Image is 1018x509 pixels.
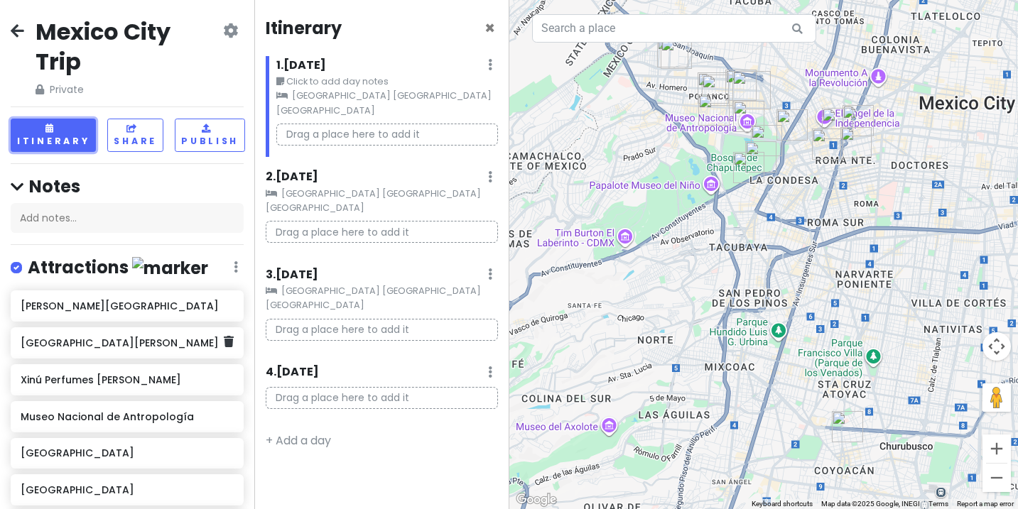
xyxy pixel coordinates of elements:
[21,447,233,459] h6: [GEOGRAPHIC_DATA]
[266,187,497,216] small: [GEOGRAPHIC_DATA] [GEOGRAPHIC_DATA] [GEOGRAPHIC_DATA]
[752,499,813,509] button: Keyboard shortcuts
[832,411,863,442] div: Frida Kahlo Museum
[733,152,764,183] div: Casa Gilardi
[132,257,208,279] img: marker
[36,17,220,76] h2: Mexico City Trip
[732,71,771,109] div: Avenida Presidente Masaryk
[107,119,163,152] button: Share
[812,128,843,160] div: Contramar
[661,38,692,69] div: Museo Jumex
[928,500,948,508] a: Terms
[276,124,497,146] p: Drag a place here to add it
[725,70,757,101] div: Entremar
[36,82,220,97] span: Private
[840,127,872,158] div: Panadería Rosetta
[266,387,497,409] p: Drag a place here to add it
[843,105,874,136] div: Xinú Perfumes Marsella
[982,332,1011,361] button: Map camera controls
[822,108,853,139] div: Handshake Speakeasy
[11,119,96,152] button: Itinerary
[702,75,733,106] div: La Buena Barra CDMX
[266,170,318,185] h6: 2 . [DATE]
[266,365,319,380] h6: 4 . [DATE]
[484,16,495,40] span: Close itinerary
[276,58,326,73] h6: 1 . [DATE]
[21,373,233,386] h6: Xinú Perfumes [PERSON_NAME]
[513,491,560,509] a: Open this area in Google Maps (opens a new window)
[21,483,233,496] h6: [GEOGRAPHIC_DATA]
[957,500,1014,508] a: Report a map error
[21,300,233,312] h6: [PERSON_NAME][GEOGRAPHIC_DATA]
[11,203,244,233] div: Add notes...
[745,141,776,173] div: Bosque de Chapultepec
[276,89,497,118] small: [GEOGRAPHIC_DATA] [GEOGRAPHIC_DATA] [GEOGRAPHIC_DATA]
[266,17,342,39] h4: Itinerary
[982,383,1011,412] button: Drag Pegman onto the map to open Street View
[532,14,816,43] input: Search a place
[266,284,497,313] small: [GEOGRAPHIC_DATA] [GEOGRAPHIC_DATA] [GEOGRAPHIC_DATA]
[698,72,729,104] div: Pujol
[484,20,495,37] button: Close
[266,319,497,341] p: Drag a place here to add it
[776,109,808,141] div: Ling Ling by Hakkasan
[224,333,234,351] a: Delete place
[821,500,920,508] span: Map data ©2025 Google, INEGI
[266,268,318,283] h6: 3 . [DATE]
[751,125,782,156] div: Chapultepec Castle
[266,221,497,243] p: Drag a place here to add it
[266,432,331,449] a: + Add a day
[698,94,730,126] div: JW Marriott Hotel Mexico City Polanco
[982,434,1011,463] button: Zoom in
[513,491,560,509] img: Google
[28,256,208,280] h4: Attractions
[11,175,244,197] h4: Notes
[276,75,497,89] small: Click to add day notes
[733,101,764,132] div: Museo Nacional de Antropología
[982,464,1011,492] button: Zoom out
[21,336,223,349] h6: [GEOGRAPHIC_DATA][PERSON_NAME]
[657,36,688,67] div: Museo Soumaya
[175,119,245,152] button: Publish
[21,410,233,423] h6: Museo Nacional de Antropología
